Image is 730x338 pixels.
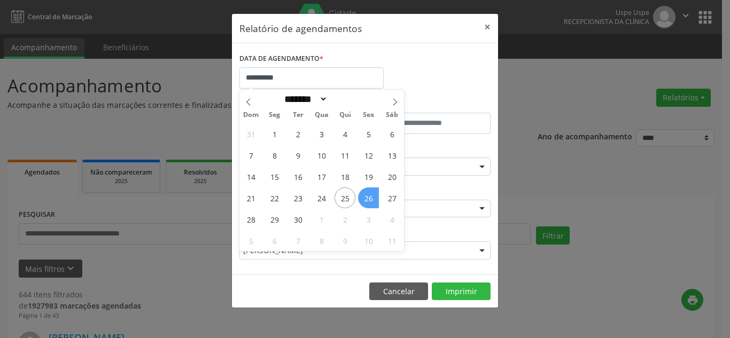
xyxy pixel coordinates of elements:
span: Setembro 27, 2025 [382,187,402,208]
span: Setembro 2, 2025 [288,123,308,144]
span: Dom [239,112,263,119]
span: Outubro 6, 2025 [264,230,285,251]
span: Outubro 7, 2025 [288,230,308,251]
span: Qui [333,112,357,119]
span: Setembro 13, 2025 [382,145,402,166]
span: Outubro 9, 2025 [335,230,355,251]
span: Setembro 23, 2025 [288,187,308,208]
span: Ter [286,112,310,119]
span: Outubro 11, 2025 [382,230,402,251]
span: Qua [310,112,333,119]
span: Seg [263,112,286,119]
span: Setembro 24, 2025 [311,187,332,208]
button: Cancelar [369,282,428,301]
span: Setembro 15, 2025 [264,166,285,187]
span: Setembro 8, 2025 [264,145,285,166]
label: ATÉ [368,96,491,113]
span: Setembro 25, 2025 [335,187,355,208]
span: Outubro 5, 2025 [240,230,261,251]
span: Setembro 4, 2025 [335,123,355,144]
button: Imprimir [432,282,491,301]
span: Setembro 11, 2025 [335,145,355,166]
span: Setembro 9, 2025 [288,145,308,166]
span: Outubro 3, 2025 [358,209,379,230]
span: Setembro 22, 2025 [264,187,285,208]
label: DATA DE AGENDAMENTO [239,51,323,67]
span: Outubro 2, 2025 [335,209,355,230]
span: Sex [357,112,380,119]
span: Setembro 16, 2025 [288,166,308,187]
span: Setembro 26, 2025 [358,187,379,208]
span: Setembro 6, 2025 [382,123,402,144]
span: Setembro 12, 2025 [358,145,379,166]
span: Setembro 30, 2025 [288,209,308,230]
span: Setembro 7, 2025 [240,145,261,166]
span: Agosto 31, 2025 [240,123,261,144]
span: Sáb [380,112,404,119]
span: Setembro 10, 2025 [311,145,332,166]
span: Setembro 28, 2025 [240,209,261,230]
select: Month [281,93,328,105]
span: Setembro 21, 2025 [240,187,261,208]
input: Year [328,93,363,105]
span: Setembro 17, 2025 [311,166,332,187]
span: Setembro 18, 2025 [335,166,355,187]
span: Outubro 10, 2025 [358,230,379,251]
span: Setembro 5, 2025 [358,123,379,144]
span: Setembro 19, 2025 [358,166,379,187]
button: Close [477,14,498,40]
span: Setembro 1, 2025 [264,123,285,144]
span: Setembro 3, 2025 [311,123,332,144]
span: Outubro 1, 2025 [311,209,332,230]
span: Setembro 14, 2025 [240,166,261,187]
span: Setembro 20, 2025 [382,166,402,187]
h5: Relatório de agendamentos [239,21,362,35]
span: Outubro 8, 2025 [311,230,332,251]
span: Setembro 29, 2025 [264,209,285,230]
span: Outubro 4, 2025 [382,209,402,230]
